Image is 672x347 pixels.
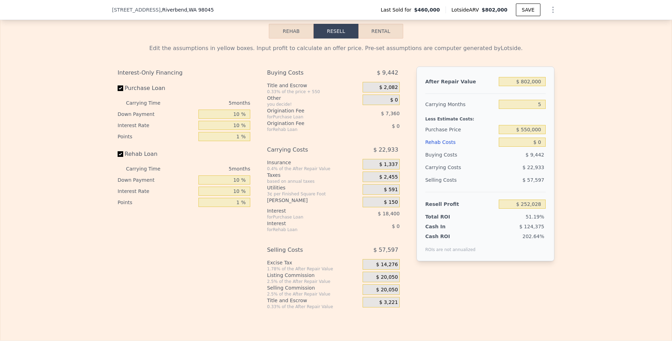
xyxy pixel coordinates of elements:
div: Points [118,131,196,142]
span: Last Sold for [381,6,414,13]
span: $ 22,933 [523,165,544,170]
span: $ 22,933 [373,144,398,156]
span: $ 18,400 [378,211,400,216]
div: Edit the assumptions in yellow boxes. Input profit to calculate an offer price. Pre-set assumptio... [118,44,554,53]
div: Other [267,95,360,102]
button: Rehab [269,24,314,39]
div: Carrying Costs [425,161,469,174]
div: Down Payment [118,109,196,120]
div: Interest Rate [118,186,196,197]
div: Interest [267,220,345,227]
div: After Repair Value [425,75,496,88]
span: , Riverbend [161,6,214,13]
div: 2.5% of the After Repair Value [267,279,360,284]
input: Rehab Loan [118,151,123,157]
span: $ 591 [384,187,398,193]
div: Interest [267,207,345,214]
span: $ 0 [390,97,398,103]
div: Purchase Price [425,123,496,136]
span: $ 9,442 [526,152,544,158]
span: $ 0 [392,223,400,229]
div: Buying Costs [267,67,345,79]
span: $ 57,597 [523,177,544,183]
div: Carrying Time [126,163,171,174]
div: Origination Fee [267,120,345,127]
span: $ 2,082 [379,84,398,91]
span: $802,000 [482,7,507,13]
span: Lotside ARV [451,6,482,13]
div: Utilities [267,184,360,191]
button: Resell [314,24,358,39]
div: Total ROI [425,213,469,220]
div: Selling Costs [425,174,496,186]
div: Excise Tax [267,259,360,266]
div: Selling Costs [267,244,345,256]
div: Cash In [425,223,469,230]
div: 0.33% of the price + 550 [267,89,360,95]
div: 2.5% of the After Repair Value [267,291,360,297]
button: Show Options [546,3,560,17]
span: 51.19% [526,214,544,220]
div: for Rehab Loan [267,227,345,233]
div: Less Estimate Costs: [425,111,546,123]
span: $ 150 [384,199,398,206]
div: Interest Rate [118,120,196,131]
div: Carrying Costs [267,144,345,156]
button: Rental [358,24,403,39]
div: Rehab Costs [425,136,496,148]
div: 3¢ per Finished Square Foot [267,191,360,197]
span: $ 1,337 [379,161,398,168]
div: Title and Escrow [267,297,360,304]
div: [PERSON_NAME] [267,197,360,204]
div: for Rehab Loan [267,127,345,132]
span: , WA 98045 [187,7,214,13]
div: Selling Commission [267,284,360,291]
div: 0.33% of the After Repair Value [267,304,360,310]
div: Insurance [267,159,360,166]
span: $ 7,360 [381,111,399,116]
span: [STREET_ADDRESS] [112,6,161,13]
label: Purchase Loan [118,82,196,95]
div: Points [118,197,196,208]
span: $ 0 [392,123,400,129]
input: Purchase Loan [118,85,123,91]
div: based on annual taxes [267,179,360,184]
span: 202.64% [523,234,544,239]
div: for Purchase Loan [267,114,345,120]
span: $ 14,276 [376,262,398,268]
div: Down Payment [118,174,196,186]
button: SAVE [516,4,540,16]
span: $ 57,597 [373,244,398,256]
label: Rehab Loan [118,148,196,160]
div: 5 months [174,97,250,109]
div: you decide! [267,102,360,107]
div: for Purchase Loan [267,214,345,220]
div: 0.4% of the After Repair Value [267,166,360,172]
div: Cash ROI [425,233,476,240]
div: Interest-Only Financing [118,67,250,79]
div: Carrying Time [126,97,171,109]
div: Taxes [267,172,360,179]
span: $ 2,455 [379,174,398,180]
div: ROIs are not annualized [425,240,476,252]
div: Buying Costs [425,148,496,161]
span: $ 124,375 [519,224,544,229]
div: Carrying Months [425,98,496,111]
span: $ 3,221 [379,299,398,306]
span: $460,000 [414,6,440,13]
span: $ 20,050 [376,287,398,293]
div: Title and Escrow [267,82,360,89]
div: 1.78% of the After Repair Value [267,266,360,272]
div: Resell Profit [425,198,496,210]
span: $ 9,442 [377,67,398,79]
div: 5 months [174,163,250,174]
div: Origination Fee [267,107,345,114]
div: Listing Commission [267,272,360,279]
span: $ 20,050 [376,274,398,280]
